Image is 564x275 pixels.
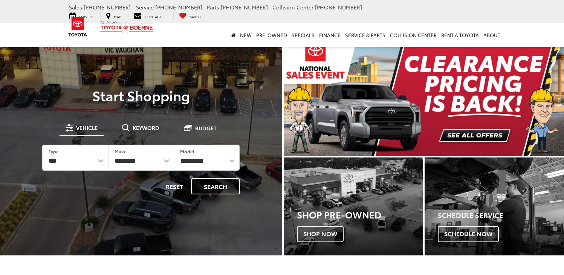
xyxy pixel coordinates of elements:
div: Toyota [425,157,564,255]
a: Home [229,23,238,47]
button: Search [191,178,240,194]
a: New [238,23,254,47]
span: Map [114,14,121,19]
a: Pre-Owned [254,23,289,47]
a: Finance [317,23,343,47]
h3: Shop Pre-Owned [297,209,423,219]
div: Toyota [284,157,423,255]
p: Start Shopping [32,88,251,103]
a: Service [64,12,99,20]
span: Keyword [133,125,159,130]
a: My Saved Vehicles [173,12,206,20]
label: Make [115,148,127,154]
a: Schedule Service Schedule Now [425,157,564,255]
span: Service [79,14,93,19]
img: Toyota [64,15,92,39]
span: [PHONE_NUMBER] [155,3,202,11]
span: [PHONE_NUMBER] [315,3,362,11]
a: Rent a Toyota [439,23,481,47]
span: Budget [195,125,217,131]
a: Service & Parts: Opens in a new tab [343,23,388,47]
span: Sales [69,3,82,11]
span: Saved [190,14,201,19]
a: Map [100,12,127,20]
h4: Schedule Service [438,212,564,219]
span: Collision Center [272,3,313,11]
label: Model [180,148,194,154]
a: Contact [128,12,167,20]
span: [PHONE_NUMBER] [84,3,131,11]
button: Click to view next picture. [522,53,564,141]
a: About [481,23,503,47]
span: Vehicle [76,125,98,130]
span: Shop Now [297,226,344,242]
span: [PHONE_NUMBER] [221,3,268,11]
button: Reset [159,178,190,194]
button: Click to view previous picture. [284,53,326,141]
span: Contact [145,14,162,19]
a: Shop Pre-Owned Shop Now [284,157,423,255]
label: Type [49,148,59,154]
span: Schedule Now [438,226,499,242]
img: Vic Vaughan Toyota of Boerne [100,20,154,34]
span: Service [136,3,154,11]
a: Specials [289,23,317,47]
span: Parts [207,3,219,11]
a: Collision Center [388,23,439,47]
